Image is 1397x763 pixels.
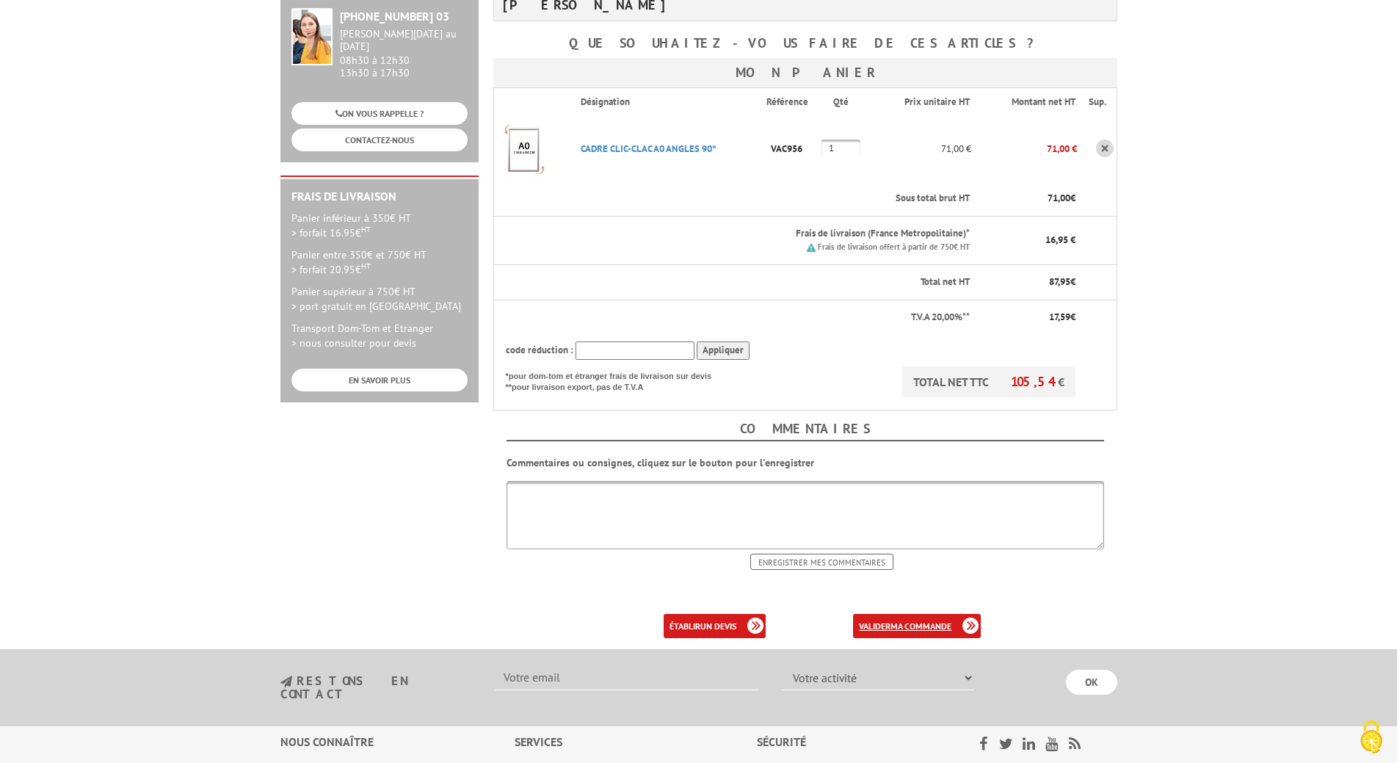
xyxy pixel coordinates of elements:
span: > forfait 20.95€ [291,263,371,276]
small: Frais de livraison offert à partir de 750€ HT [818,242,970,252]
span: code réduction : [506,344,573,356]
h3: Mon panier [493,58,1117,87]
a: EN SAVOIR PLUS [291,369,468,391]
b: ma commande [890,621,951,632]
img: picto.png [807,243,816,252]
div: 08h30 à 12h30 13h30 à 17h30 [340,28,468,79]
button: Cookies (fenêtre modale) [1346,713,1397,763]
p: Panier supérieur à 750€ HT [291,284,468,314]
p: T.V.A 20,00%** [506,311,970,325]
sup: HT [361,224,371,234]
a: ON VOUS RAPPELLE ? [291,102,468,125]
img: CADRE CLIC-CLAC A0 ANGLES 90° [494,119,553,178]
p: € [983,311,1075,325]
span: > nous consulter pour devis [291,336,416,350]
a: CONTACTEZ-NOUS [291,129,468,151]
p: Transport Dom-Tom et Etranger [291,321,468,350]
a: validerma commande [853,614,981,638]
div: Services [515,734,758,751]
p: Total net HT [506,275,970,289]
th: Désignation [569,87,766,115]
h4: Commentaires [507,418,1104,441]
div: Sécurité [757,734,941,751]
input: Votre email [495,665,759,690]
input: Appliquer [697,341,750,360]
p: Prix unitaire HT [882,95,969,109]
img: newsletter.jpg [280,676,292,688]
strong: [PHONE_NUMBER] 03 [340,9,449,23]
p: Montant net HT [983,95,1075,109]
p: Frais de livraison (France Metropolitaine)* [581,227,970,241]
img: Cookies (fenêtre modale) [1353,719,1390,756]
sup: HT [361,261,371,271]
p: € [983,275,1075,289]
p: *pour dom-tom et étranger frais de livraison sur devis **pour livraison export, pas de T.V.A [506,366,726,394]
p: Panier inférieur à 350€ HT [291,211,468,240]
input: OK [1066,670,1117,695]
span: > port gratuit en [GEOGRAPHIC_DATA] [291,300,461,313]
b: un devis [700,621,736,632]
b: Commentaires ou consignes, cliquez sur le bouton pour l'enregistrer [507,456,814,469]
p: Panier entre 350€ et 750€ HT [291,247,468,277]
p: Référence [766,95,820,109]
span: 87,95 [1049,275,1070,288]
h3: restons en contact [280,675,473,701]
span: 17,59 [1049,311,1070,323]
span: 71,00 [1048,192,1070,204]
h2: Frais de Livraison [291,190,468,203]
p: TOTAL NET TTC € [902,366,1075,397]
th: Sup. [1077,87,1117,115]
span: 105,54 [1011,373,1058,390]
div: [PERSON_NAME][DATE] au [DATE] [340,28,468,53]
p: 71,00 € [871,136,970,162]
a: CADRE CLIC-CLAC A0 ANGLES 90° [581,142,716,155]
th: Sous total brut HT [569,181,971,216]
span: > forfait 16.95€ [291,226,371,239]
input: Enregistrer mes commentaires [750,554,893,570]
th: Qté [821,87,871,115]
b: Que souhaitez-vous faire de ces articles ? [569,35,1041,51]
p: € [983,192,1075,206]
span: 16,95 € [1045,234,1075,246]
p: 71,00 € [971,136,1077,162]
img: widget-service.jpg [291,8,333,65]
a: établirun devis [664,614,766,638]
p: VAC956 [766,136,821,162]
div: Nous connaître [280,734,515,751]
